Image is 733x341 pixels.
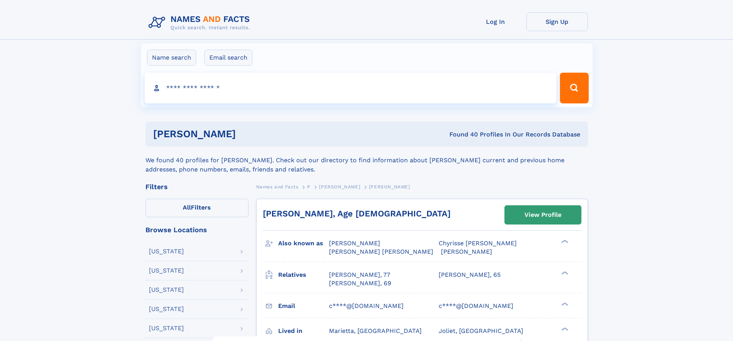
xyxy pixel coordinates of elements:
h3: Also known as [278,237,329,250]
label: Filters [145,199,249,217]
label: Name search [147,50,196,66]
div: [US_STATE] [149,268,184,274]
div: Found 40 Profiles In Our Records Database [342,130,580,139]
span: Marietta, [GEOGRAPHIC_DATA] [329,327,422,334]
span: [PERSON_NAME] [PERSON_NAME] [329,248,433,255]
span: [PERSON_NAME] [441,248,492,255]
div: ❯ [559,326,569,331]
span: P [307,184,311,190]
a: [PERSON_NAME], 65 [439,271,501,279]
div: View Profile [524,206,561,224]
div: [US_STATE] [149,287,184,293]
span: [PERSON_NAME] [319,184,360,190]
a: Names and Facts [256,182,299,191]
div: Filters [145,183,249,190]
span: [PERSON_NAME] [369,184,410,190]
div: ❯ [559,270,569,275]
a: P [307,182,311,191]
div: [US_STATE] [149,306,184,312]
a: View Profile [505,206,581,224]
div: [US_STATE] [149,325,184,331]
span: [PERSON_NAME] [329,240,380,247]
img: Logo Names and Facts [145,12,256,33]
h3: Lived in [278,324,329,338]
div: ❯ [559,301,569,306]
div: ❯ [559,239,569,244]
h3: Relatives [278,268,329,281]
a: Sign Up [526,12,588,31]
div: Browse Locations [145,226,249,233]
input: search input [145,73,557,103]
div: [US_STATE] [149,248,184,255]
a: [PERSON_NAME] [319,182,360,191]
a: [PERSON_NAME], 77 [329,271,390,279]
button: Search Button [560,73,588,103]
span: Chyrisse [PERSON_NAME] [439,240,517,247]
label: Email search [204,50,252,66]
div: We found 40 profiles for [PERSON_NAME]. Check out our directory to find information about [PERSON... [145,146,588,174]
span: All [183,204,191,211]
a: [PERSON_NAME], 69 [329,279,391,288]
h3: Email [278,299,329,313]
a: Log In [465,12,526,31]
span: Joliet, [GEOGRAPHIC_DATA] [439,327,523,334]
h1: [PERSON_NAME] [153,129,343,139]
a: [PERSON_NAME], Age [DEMOGRAPHIC_DATA] [263,209,451,218]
